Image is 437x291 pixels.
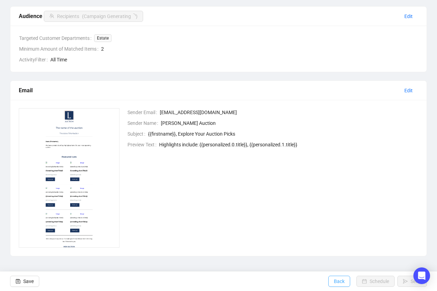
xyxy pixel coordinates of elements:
button: Edit [399,85,418,96]
span: ActivityFilter [19,56,50,63]
span: Minimum Amount of Matched Items [19,45,101,53]
span: Back [334,272,345,291]
span: Save [23,272,34,291]
span: Targeted Customer Departments [19,34,94,42]
span: Sender Name [127,119,161,127]
span: {{firstname}}, Explore Your Auction Picks [148,130,419,138]
span: Subject [127,130,148,138]
button: Save [10,276,39,287]
span: Edit [404,87,413,94]
button: Back [328,276,350,287]
span: Estate [94,34,112,42]
span: Sender Email [127,109,160,116]
button: Send [397,276,427,287]
span: Preview Text [127,141,159,148]
div: Open Intercom Messenger [413,267,430,284]
span: Highlights include: {{personalized.0.title}}, {{personalized.1.title}} [159,141,419,148]
span: 2 [101,45,418,53]
button: Schedule [356,276,395,287]
button: Edit [399,11,418,22]
span: save [16,279,20,284]
button: Recipients(Campaign Generatingloading) [44,11,143,22]
span: Edit [404,12,413,20]
span: [PERSON_NAME] Auction [161,119,419,127]
span: All Time [50,56,418,63]
span: [EMAIL_ADDRESS][DOMAIN_NAME] [160,109,419,116]
img: 1718074400365-7lUKjVbwJKdd1EPy.png [19,108,119,248]
span: Audience [19,13,143,19]
div: Email [19,86,399,95]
